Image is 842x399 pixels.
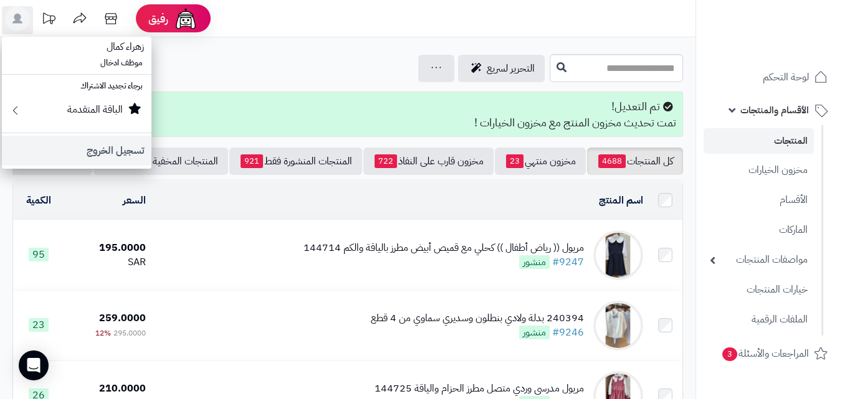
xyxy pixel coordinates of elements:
div: 195.0000 [70,241,146,255]
span: الأقسام والمنتجات [740,101,809,119]
a: الباقة المتقدمة [2,95,151,130]
span: رفيق [148,11,168,26]
span: 95 [29,248,49,261]
div: SAR [70,255,146,270]
span: التحرير لسريع [487,61,535,76]
span: 259.0000 [99,311,146,326]
div: Open Intercom Messenger [19,350,49,380]
a: تسجيل الخروج [2,136,151,166]
span: منشور [519,255,550,269]
span: زهراء كمال [99,32,151,62]
div: مريول مدرسي وردي متصل مطرز الحزام والياقة 144725 [375,382,584,396]
li: موظف ادخال [2,54,151,72]
span: 295.0000 [113,327,146,339]
a: #9246 [552,325,584,340]
span: المراجعات والأسئلة [721,345,809,362]
img: مريول (( رياض أطفال )) كحلي مع قميص أبيض مطرز بالياقة والكم 144714 [593,230,643,280]
span: 23 [506,154,524,168]
span: 921 [241,154,263,168]
a: المراجعات والأسئلة3 [704,339,835,368]
a: المنتجات المخفية فقط3767 [93,148,228,175]
span: 12% [95,327,111,339]
img: logo-2.png [757,33,830,59]
a: كل المنتجات4688 [587,148,683,175]
a: الكمية [26,193,51,208]
a: المنتجات [704,128,814,154]
a: المنتجات المنشورة فقط921 [229,148,362,175]
li: برجاء تجديد الاشتراك [2,77,151,95]
img: 240394 بدلة ولادي بنطلون وسديري سماوي من 4 قطع [593,301,643,350]
span: لوحة التحكم [763,68,809,86]
a: مواصفات المنتجات [704,246,814,273]
a: مخزون قارب على النفاذ722 [363,148,494,175]
a: خيارات المنتجات [704,276,814,303]
a: لوحة التحكم [704,62,835,92]
small: الباقة المتقدمة [67,102,123,117]
div: 210.0000 [70,382,146,396]
a: مخزون الخيارات [704,157,814,184]
a: الملفات الرقمية [704,306,814,333]
span: منشور [519,326,550,339]
a: اسم المنتج [599,193,643,208]
a: الماركات [704,217,814,243]
img: ai-face.png [173,6,198,31]
a: الأقسام [704,187,814,214]
div: 240394 بدلة ولادي بنطلون وسديري سماوي من 4 قطع [371,311,584,326]
a: مخزون منتهي23 [495,148,586,175]
div: تم التعديل! تمت تحديث مخزون المنتج مع مخزون الخيارات ! [12,92,683,137]
a: #9247 [552,255,584,270]
a: تحديثات المنصة [33,6,64,34]
span: 3 [722,347,737,361]
a: التحرير لسريع [458,55,545,82]
span: 4688 [598,154,626,168]
span: 23 [29,318,49,332]
a: السعر [123,193,146,208]
span: 722 [375,154,397,168]
div: مريول (( رياض أطفال )) كحلي مع قميص أبيض مطرز بالياقة والكم 144714 [304,241,584,255]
